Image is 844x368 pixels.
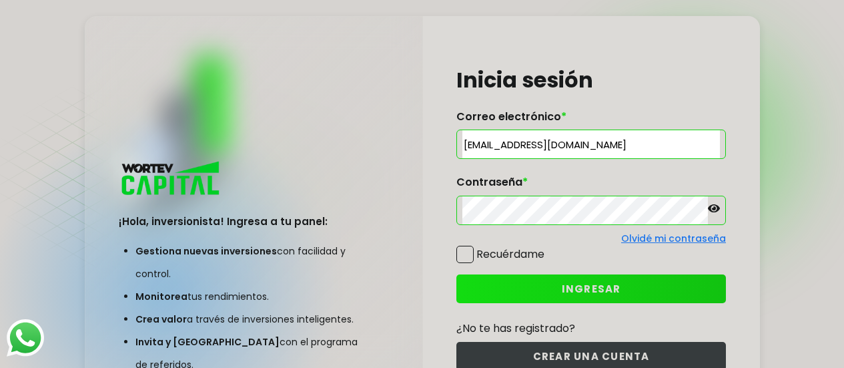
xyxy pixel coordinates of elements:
p: ¿No te has registrado? [456,320,726,337]
span: Gestiona nuevas inversiones [135,244,277,258]
h1: Inicia sesión [456,64,726,96]
label: Recuérdame [476,246,544,262]
button: INGRESAR [456,274,726,303]
li: tus rendimientos. [135,285,372,308]
label: Contraseña [456,176,726,196]
span: INGRESAR [562,282,621,296]
span: Monitorea [135,290,187,303]
img: logos_whatsapp-icon.242b2217.svg [7,319,44,357]
li: con facilidad y control. [135,240,372,285]
h3: ¡Hola, inversionista! Ingresa a tu panel: [119,214,388,229]
img: logo_wortev_capital [119,160,224,199]
span: Crea valor [135,313,187,326]
input: hola@wortev.capital [462,130,720,158]
a: Olvidé mi contraseña [621,232,726,245]
span: Invita y [GEOGRAPHIC_DATA] [135,335,280,349]
label: Correo electrónico [456,110,726,130]
li: a través de inversiones inteligentes. [135,308,372,331]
